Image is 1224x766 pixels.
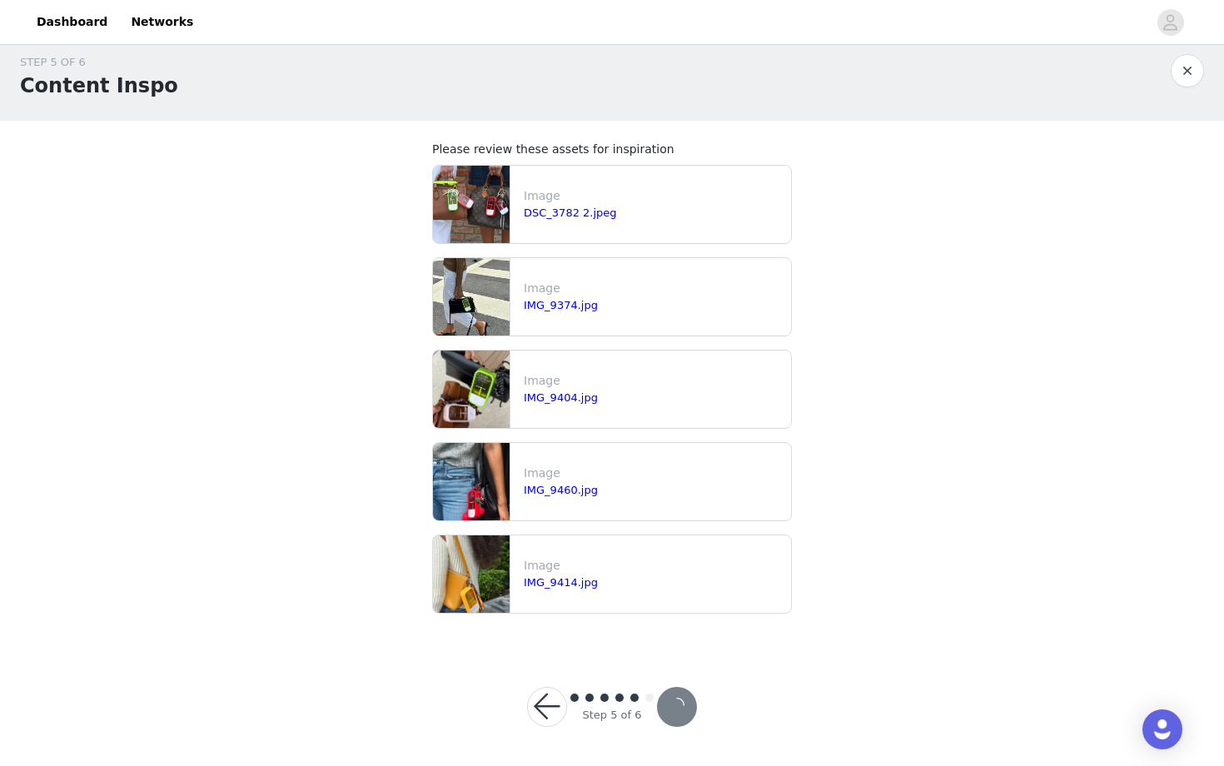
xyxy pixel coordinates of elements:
[20,54,178,71] div: STEP 5 OF 6
[524,557,784,574] p: Image
[524,299,598,311] a: IMG_9374.jpg
[582,707,641,724] div: Step 5 of 6
[433,166,510,243] img: file
[524,280,784,297] p: Image
[524,391,598,404] a: IMG_9404.jpg
[433,351,510,428] img: file
[524,484,598,496] a: IMG_9460.jpg
[20,71,178,101] h1: Content Inspo
[433,535,510,613] img: file
[524,187,784,205] p: Image
[121,3,203,41] a: Networks
[524,465,784,482] p: Image
[524,206,617,219] a: DSC_3782 2.jpeg
[433,258,510,336] img: file
[432,141,792,158] h4: Please review these assets for inspiration
[1142,709,1182,749] div: Open Intercom Messenger
[433,443,510,520] img: file
[1162,9,1178,36] div: avatar
[27,3,117,41] a: Dashboard
[524,576,598,589] a: IMG_9414.jpg
[524,372,784,390] p: Image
